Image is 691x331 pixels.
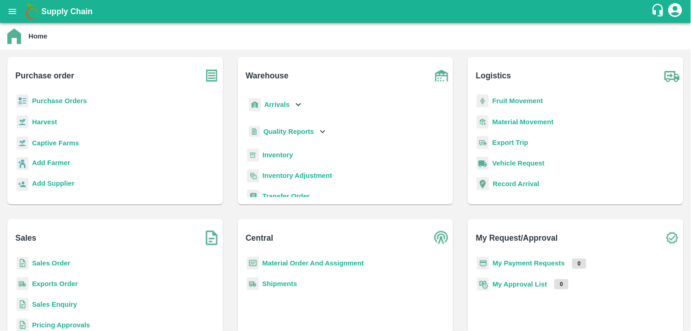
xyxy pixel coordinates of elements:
p: 0 [554,279,569,289]
img: qualityReport [249,126,260,138]
img: payment [477,257,489,270]
div: account of current user [667,2,684,21]
b: Add Supplier [32,180,74,187]
img: inventory [247,169,259,182]
a: Add Supplier [32,178,74,191]
a: Vehicle Request [493,160,545,167]
a: Inventory Adjustment [263,172,332,179]
img: reciept [16,94,28,108]
a: My Approval List [493,281,547,288]
a: My Payment Requests [493,259,565,267]
b: Add Farmer [32,159,70,166]
img: whTransfer [247,190,259,203]
b: Logistics [476,69,511,82]
img: whInventory [247,149,259,162]
img: approval [477,277,489,291]
a: Sales Order [32,259,70,267]
a: Record Arrival [493,180,540,188]
a: Purchase Orders [32,97,87,105]
b: Home [28,33,47,40]
img: recordArrival [477,177,489,190]
img: warehouse [430,64,453,87]
a: Harvest [32,118,57,126]
img: centralMaterial [247,257,259,270]
b: Central [246,232,273,244]
a: Material Order And Assignment [263,259,364,267]
b: My Request/Approval [476,232,558,244]
div: customer-support [651,3,667,20]
img: whArrival [249,98,261,111]
img: logo [23,2,41,21]
img: sales [16,298,28,311]
b: Arrivals [264,101,290,108]
img: truck [661,64,684,87]
a: Fruit Movement [493,97,543,105]
img: purchase [200,64,223,87]
a: Sales Enquiry [32,301,77,308]
b: Purchase order [16,69,74,82]
b: Quality Reports [263,128,314,135]
img: shipments [16,277,28,291]
b: Supply Chain [41,7,93,16]
img: sales [16,257,28,270]
p: 0 [572,259,587,269]
img: farmer [16,157,28,171]
img: supplier [16,178,28,191]
img: soSales [200,226,223,249]
a: Supply Chain [41,5,651,18]
img: fruit [477,94,489,108]
b: Warehouse [246,69,289,82]
img: central [430,226,453,249]
button: open drawer [2,1,23,22]
a: Add Farmer [32,158,70,170]
b: Sales [16,232,37,244]
a: Captive Farms [32,139,79,147]
a: Export Trip [493,139,528,146]
img: material [477,115,489,129]
img: harvest [16,136,28,150]
a: Pricing Approvals [32,321,90,329]
img: check [661,226,684,249]
a: Exports Order [32,280,78,287]
a: Inventory [263,151,293,159]
img: delivery [477,136,489,149]
div: Arrivals [247,94,304,115]
img: harvest [16,115,28,129]
a: Transfer Order [263,193,310,200]
a: Shipments [263,280,297,287]
a: Material Movement [493,118,554,126]
img: shipments [247,277,259,291]
img: vehicle [477,157,489,170]
div: Quality Reports [247,122,328,141]
img: home [7,28,21,44]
